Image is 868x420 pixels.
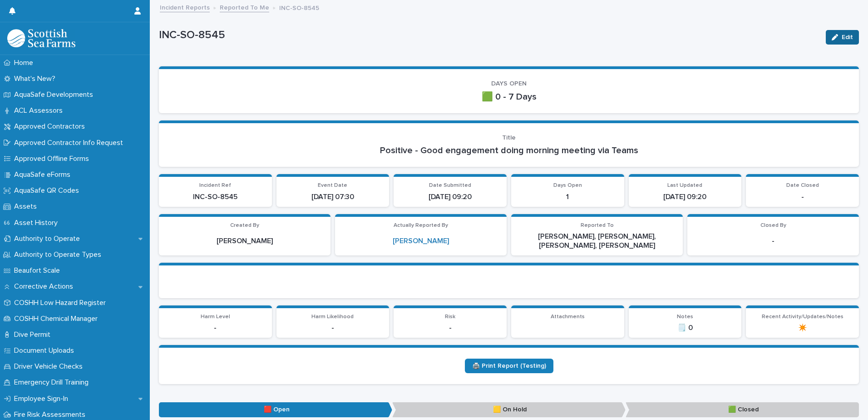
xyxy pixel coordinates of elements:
[429,183,471,188] span: Date Submitted
[551,314,585,320] span: Attachments
[626,402,859,417] p: 🟩 Closed
[10,186,86,195] p: AquaSafe QR Codes
[10,250,108,259] p: Authority to Operate Types
[399,193,501,201] p: [DATE] 09:20
[10,90,100,99] p: AquaSafe Developments
[10,362,90,371] p: Driver Vehicle Checks
[10,330,58,339] p: Dive Permit
[170,145,848,156] p: Positive - Good engagement doing morning meeting via Teams
[445,314,455,320] span: Risk
[842,34,853,40] span: Edit
[170,91,848,102] p: 🟩 0 - 7 Days
[230,223,259,228] span: Created By
[199,183,231,188] span: Incident Ref
[751,193,853,201] p: -
[279,2,319,12] p: INC-SO-8545
[159,402,392,417] p: 🟥 Open
[10,315,105,323] p: COSHH Chemical Manager
[282,193,384,201] p: [DATE] 07:30
[10,346,81,355] p: Document Uploads
[318,183,347,188] span: Event Date
[826,30,859,45] button: Edit
[10,395,75,403] p: Employee Sign-In
[751,324,853,332] p: ✴️
[10,266,67,275] p: Beaufort Scale
[465,359,553,373] a: 🖨️ Print Report (Testing)
[392,402,626,417] p: 🟨 On Hold
[634,324,736,332] p: 🗒️ 0
[10,75,63,83] p: What's New?
[164,237,325,245] p: [PERSON_NAME]
[10,139,130,147] p: Approved Contractor Info Request
[10,155,96,163] p: Approved Offline Forms
[10,378,96,387] p: Emergency Drill Training
[164,324,266,332] p: -
[634,193,736,201] p: [DATE] 09:20
[677,314,693,320] span: Notes
[491,80,527,87] span: DAYS OPEN
[502,135,516,141] span: Title
[282,324,384,332] p: -
[394,223,448,228] span: Actually Reported By
[201,314,230,320] span: Harm Level
[517,193,619,201] p: 1
[762,314,843,320] span: Recent Activity/Updates/Notes
[667,183,702,188] span: Last Updated
[10,202,44,211] p: Assets
[786,183,819,188] span: Date Closed
[159,29,819,42] p: INC-SO-8545
[472,363,546,369] span: 🖨️ Print Report (Testing)
[517,232,677,250] p: [PERSON_NAME], [PERSON_NAME], [PERSON_NAME], [PERSON_NAME]
[164,193,266,201] p: INC-SO-8545
[553,183,582,188] span: Days Open
[760,223,786,228] span: Closed By
[10,235,87,243] p: Authority to Operate
[220,2,269,12] a: Reported To Me
[393,237,449,245] a: [PERSON_NAME]
[10,122,92,131] p: Approved Contractors
[10,106,70,115] p: ACL Assessors
[7,29,75,47] img: bPIBxiqnSb2ggTQWdOVV
[10,299,113,307] p: COSHH Low Hazard Register
[10,219,65,227] p: Asset History
[10,410,93,419] p: Fire Risk Assessments
[10,282,80,291] p: Corrective Actions
[10,170,78,179] p: AquaSafe eForms
[581,223,614,228] span: Reported To
[311,314,354,320] span: Harm Likelihood
[693,237,853,245] p: -
[10,59,40,67] p: Home
[160,2,210,12] a: Incident Reports
[399,324,501,332] p: -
